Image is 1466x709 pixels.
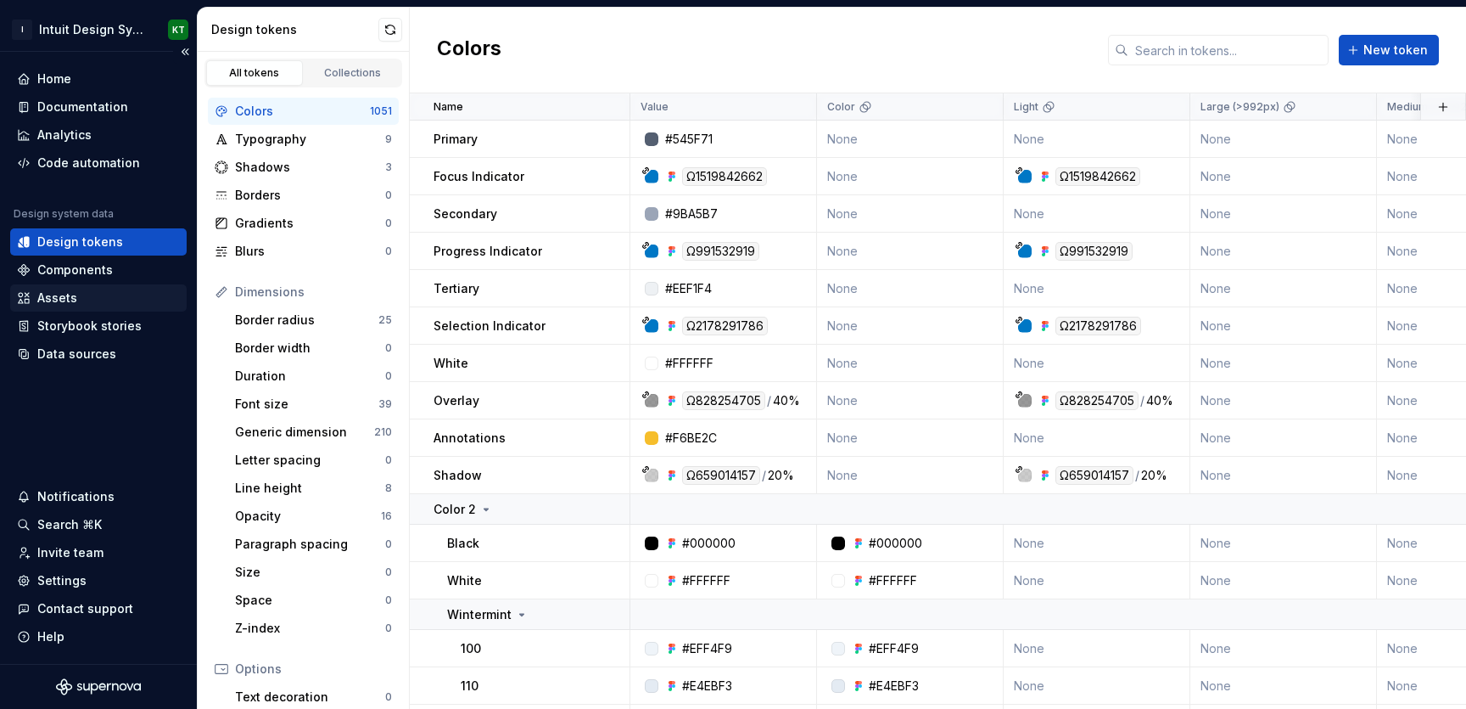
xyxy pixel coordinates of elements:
div: #9BA5B7 [665,205,718,222]
div: Help [37,628,64,645]
a: Home [10,65,187,93]
div: Space [235,592,385,609]
p: Tertiary [434,280,479,297]
a: Z-index0 [228,615,399,642]
div: Blurs [235,243,385,260]
td: None [1004,345,1190,382]
a: Gradients0 [208,210,399,237]
td: None [1004,525,1190,562]
div: 40% [1146,391,1173,410]
a: Blurs0 [208,238,399,265]
span: New token [1363,42,1428,59]
a: Colors1051 [208,98,399,125]
a: Opacity16 [228,503,399,530]
div: 0 [385,566,392,579]
div: 210 [374,425,392,439]
div: Data sources [37,346,116,363]
div: Ω991532919 [682,242,759,261]
td: None [1190,345,1377,382]
div: 20% [768,466,794,485]
div: 25 [378,313,392,327]
div: Home [37,70,71,87]
div: #EEF1F4 [665,280,712,297]
div: #FFFFFF [682,572,730,589]
a: Border width0 [228,335,399,362]
a: Invite team [10,539,187,566]
a: Border radius25 [228,307,399,334]
td: None [1190,667,1377,705]
td: None [817,121,1004,158]
button: New token [1339,35,1439,65]
div: Ω659014157 [682,466,760,485]
div: #000000 [869,535,922,552]
div: Text decoration [235,689,385,706]
div: 0 [385,369,392,383]
p: Wintermint [447,606,512,623]
td: None [817,195,1004,233]
div: Intuit Design System [39,21,148,38]
a: Shadows3 [208,154,399,181]
div: 1051 [370,104,392,118]
div: Options [235,661,392,678]
p: Value [641,100,669,114]
td: None [1190,457,1377,494]
a: Duration0 [228,363,399,390]
div: Design system data [14,207,114,221]
div: 0 [385,453,392,467]
a: Code automation [10,149,187,177]
a: Components [10,256,187,284]
div: I [12,20,32,40]
p: Color [827,100,855,114]
p: Name [434,100,463,114]
div: 8 [385,481,392,495]
div: Search ⌘K [37,516,102,533]
td: None [1004,121,1190,158]
td: None [1190,382,1377,419]
td: None [1190,270,1377,307]
div: Borders [235,187,385,204]
div: 0 [385,189,392,202]
td: None [817,345,1004,382]
div: 39 [378,397,392,411]
td: None [1190,630,1377,667]
div: 40% [773,391,800,410]
p: Progress Indicator [434,243,542,260]
div: #000000 [682,535,736,552]
div: Dimensions [235,284,392,301]
a: Typography9 [208,126,399,153]
a: Space0 [228,587,399,614]
td: None [817,307,1004,345]
div: Ω991532919 [1055,242,1133,261]
a: Supernova Logo [56,678,141,695]
div: Analytics [37,127,92,143]
button: Notifications [10,483,187,510]
td: None [1190,158,1377,195]
p: Shadow [434,467,482,484]
div: #F6BE2C [665,430,717,447]
p: Color 2 [434,501,476,518]
div: All tokens [212,66,297,80]
div: Design tokens [37,234,123,250]
td: None [1004,562,1190,599]
div: Contact support [37,600,133,617]
p: White [447,572,482,589]
div: #EFF4F9 [682,640,732,657]
p: Primary [434,131,478,148]
div: Collections [311,66,395,80]
div: Colors [235,103,370,120]
div: Size [235,564,385,581]
div: Components [37,262,113,279]
div: #FFFFFF [665,355,713,372]
div: Gradients [235,215,385,232]
div: 0 [385,245,392,258]
div: / [1135,466,1139,485]
div: Storybook stories [37,318,142,335]
div: Border width [235,340,385,357]
a: Font size39 [228,391,399,418]
p: Selection Indicator [434,318,546,335]
td: None [1190,307,1377,345]
div: 3 [385,160,392,174]
div: 0 [385,341,392,355]
div: Generic dimension [235,424,374,441]
div: Ω1519842662 [1055,167,1140,186]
